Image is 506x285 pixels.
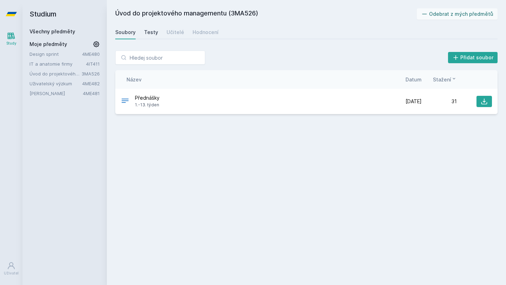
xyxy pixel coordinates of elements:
div: Uživatel [4,271,19,276]
a: 4ME481 [83,91,100,96]
a: Všechny předměty [30,28,75,34]
div: Study [6,41,17,46]
input: Hledej soubor [115,51,205,65]
div: Učitelé [167,29,184,36]
button: Datum [406,76,422,83]
a: Úvod do projektového managementu [30,70,82,77]
div: Soubory [115,29,136,36]
span: Moje předměty [30,41,67,48]
div: Hodnocení [193,29,219,36]
a: Design sprint [30,51,82,58]
a: Study [1,28,21,49]
a: Soubory [115,25,136,39]
a: 4ME480 [82,51,100,57]
a: IT a anatomie firmy [30,60,86,67]
div: .DOCX [121,97,129,107]
span: Přednášky [135,94,160,101]
div: 31 [422,98,457,105]
a: [PERSON_NAME] [30,90,83,97]
span: 1.-13. týden [135,101,160,108]
button: Stažení [433,76,457,83]
a: 3MA526 [82,71,100,77]
button: Odebrat z mých předmětů [417,8,498,20]
a: Testy [144,25,158,39]
a: 4IT411 [86,61,100,67]
a: 4ME482 [82,81,100,86]
a: Učitelé [167,25,184,39]
div: Testy [144,29,158,36]
a: Uživatel [1,258,21,279]
button: Přidat soubor [448,52,498,63]
a: Uživatelský výzkum [30,80,82,87]
span: [DATE] [406,98,422,105]
h2: Úvod do projektového managementu (3MA526) [115,8,417,20]
a: Hodnocení [193,25,219,39]
span: Stažení [433,76,451,83]
button: Název [126,76,142,83]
